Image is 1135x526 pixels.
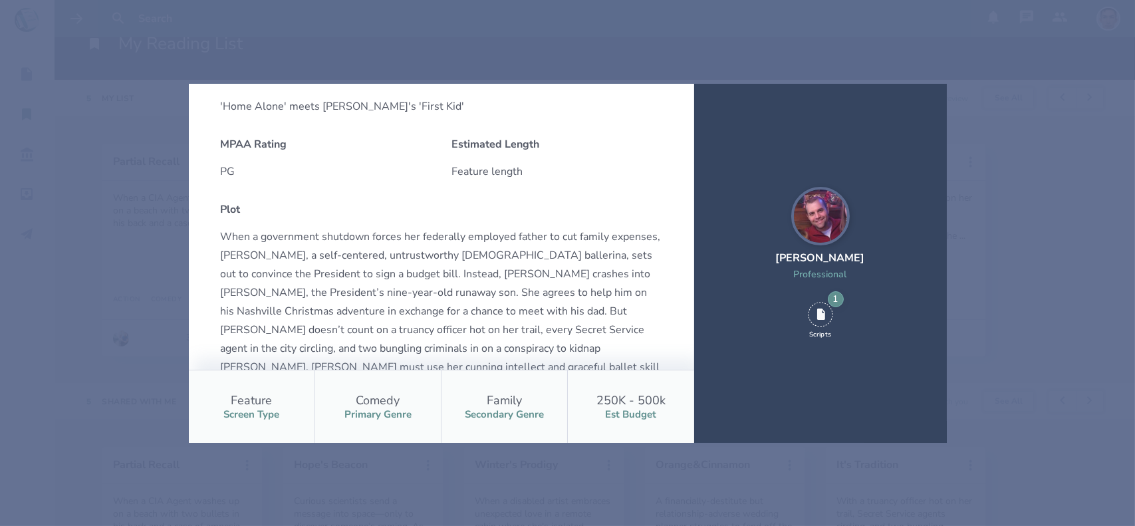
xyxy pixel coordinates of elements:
[356,392,400,408] div: Comedy
[452,137,662,152] div: Estimated Length
[231,392,272,408] div: Feature
[808,302,833,339] div: 1 Script
[221,202,662,217] div: Plot
[776,187,865,297] a: [PERSON_NAME]Professional
[452,162,662,181] div: Feature length
[221,162,431,181] div: PG
[828,291,844,307] div: 1
[223,408,279,421] div: Screen Type
[596,392,666,408] div: 250K - 500k
[465,408,544,421] div: Secondary Genre
[221,97,662,116] div: 'Home Alone' meets [PERSON_NAME]'s 'First Kid'
[221,227,662,414] div: When a government shutdown forces her federally employed father to cut family expenses, [PERSON_N...
[221,137,431,152] div: MPAA Rating
[487,392,522,408] div: Family
[776,251,865,265] div: [PERSON_NAME]
[791,187,850,245] img: user_1718118867-crop.jpg
[344,408,412,421] div: Primary Genre
[776,268,865,281] div: Professional
[605,408,656,421] div: Est Budget
[809,330,831,339] div: Scripts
